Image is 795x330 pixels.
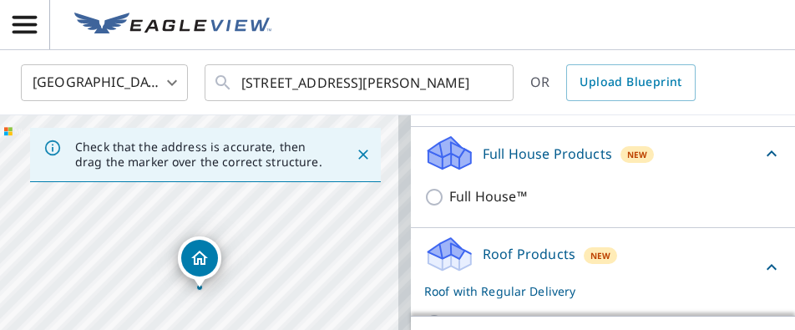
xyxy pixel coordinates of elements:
a: Upload Blueprint [566,64,695,101]
p: Check that the address is accurate, then drag the marker over the correct structure. [75,140,326,170]
p: Roof Products [483,244,575,264]
p: Full House Products [483,144,612,164]
a: EV Logo [64,3,281,48]
input: Search by address or latitude-longitude [241,59,479,106]
div: Full House ProductsNew [424,134,782,173]
div: Dropped pin, building 1, Residential property, 44234 Maurice Bourgeois Rd Saint Amant, LA 70774 [178,236,221,288]
p: Roof with Regular Delivery [424,282,762,300]
span: New [627,148,648,161]
p: Full House™ [449,186,527,207]
button: Close [352,144,374,165]
div: [GEOGRAPHIC_DATA] [21,59,188,106]
span: New [590,249,611,262]
img: EV Logo [74,13,271,38]
div: Roof ProductsNewRoof with Regular Delivery [424,235,782,300]
span: Upload Blueprint [580,72,681,93]
div: OR [530,64,696,101]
